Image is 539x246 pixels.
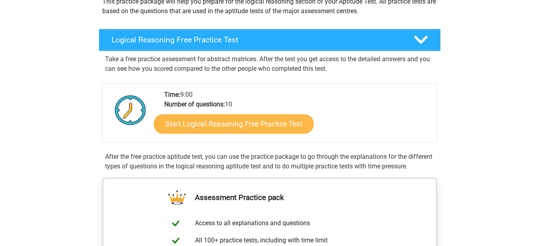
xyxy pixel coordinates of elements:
a: Start Logical Reasoning Free Practice Test [154,114,314,133]
h4: Logical Reasoning Free Practice Test [111,35,401,44]
img: Clock [110,90,151,130]
div: After the free practice aptitude test, you can use the practice package to go through the explana... [102,152,438,171]
div: 9:00 10 [158,90,437,142]
p: Take a free practice assessment for abstract matrices. After the test you get access to the detai... [105,54,434,74]
b: Time: [164,91,180,98]
a: Logical Reasoning Free Practice Test [95,29,444,51]
b: Number of questions: [164,100,225,108]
